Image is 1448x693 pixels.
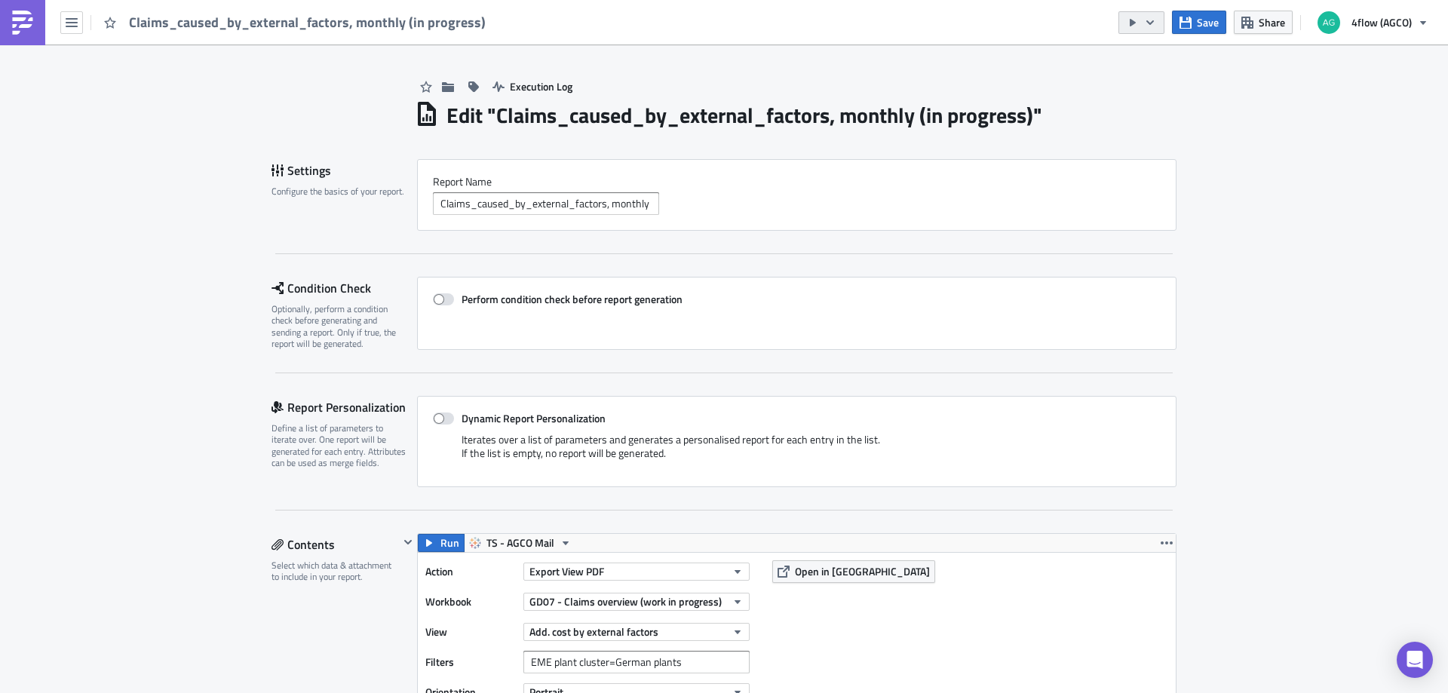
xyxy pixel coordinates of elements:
label: Workbook [425,590,516,613]
button: Add. cost by external factors [523,623,750,641]
div: Optionally, perform a condition check before generating and sending a report. Only if true, the r... [271,303,407,350]
strong: Perform condition check before report generation [462,291,683,307]
label: Filters [425,651,516,673]
h1: Edit " Claims_caused_by_external_factors, monthly (in progress) " [446,102,1042,129]
div: Open Intercom Messenger [1397,642,1433,678]
span: Claims_caused_by_external_factors, monthly (in progress) [129,14,487,31]
span: GD07 - Claims overview (work in progress) [529,593,722,609]
span: Save [1197,14,1219,30]
button: Save [1172,11,1226,34]
img: PushMetrics [11,11,35,35]
body: Rich Text Area. Press ALT-0 for help. [6,6,720,18]
button: Run [418,534,465,552]
div: Configure the basics of your report. [271,186,407,197]
button: Hide content [399,533,417,551]
span: TS - AGCO Mail [486,534,554,552]
span: Share [1259,14,1285,30]
p: Test email [6,6,720,18]
button: 4flow (AGCO) [1308,6,1437,39]
label: Report Nam﻿e [433,175,1161,189]
label: View [425,621,516,643]
span: Export View PDF [529,563,604,579]
div: Select which data & attachment to include in your report. [271,560,399,583]
div: Settings [271,159,417,182]
button: GD07 - Claims overview (work in progress) [523,593,750,611]
div: Contents [271,533,399,556]
span: Add. cost by external factors [529,624,658,639]
strong: Dynamic Report Personalization [462,410,606,426]
div: Condition Check [271,277,417,299]
label: Action [425,560,516,583]
button: Export View PDF [523,563,750,581]
input: Filter1=Value1&... [523,651,750,673]
span: Open in [GEOGRAPHIC_DATA] [795,563,930,579]
div: Iterates over a list of parameters and generates a personalised report for each entry in the list... [433,433,1161,471]
span: 4flow (AGCO) [1351,14,1412,30]
span: Run [440,534,459,552]
div: Report Personalization [271,396,417,419]
div: Define a list of parameters to iterate over. One report will be generated for each entry. Attribu... [271,422,407,469]
button: Open in [GEOGRAPHIC_DATA] [772,560,935,583]
img: Avatar [1316,10,1342,35]
span: Execution Log [510,78,572,94]
button: Share [1234,11,1293,34]
button: TS - AGCO Mail [464,534,577,552]
button: Execution Log [485,75,580,98]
